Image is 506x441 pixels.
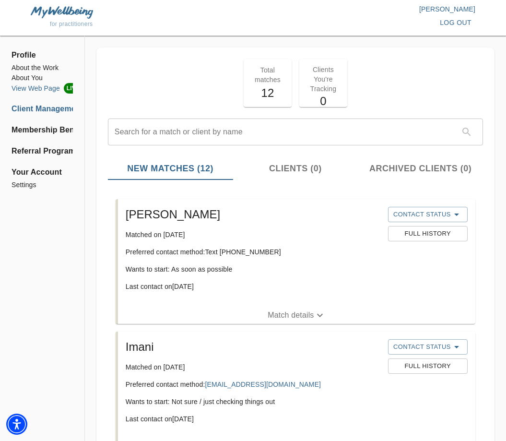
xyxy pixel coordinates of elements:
[31,6,93,18] img: MyWellbeing
[253,4,476,14] p: [PERSON_NAME]
[249,85,286,101] h5: 12
[393,341,463,353] span: Contact Status
[12,124,73,136] a: Membership Benefits
[126,339,380,355] h5: Imani
[126,282,380,291] p: Last contact on [DATE]
[12,103,73,115] a: Client Management
[12,73,73,83] a: About You
[12,83,73,94] a: View Web PageLIVE
[249,65,286,84] p: Total matches
[50,21,93,27] span: for practitioners
[393,361,463,372] span: Full History
[388,226,468,241] button: Full History
[12,145,73,157] a: Referral Program
[126,247,380,257] p: Preferred contact method: Text [PHONE_NUMBER]
[12,83,73,94] li: View Web Page
[126,397,380,406] p: Wants to start: Not sure / just checking things out
[205,381,320,388] a: [EMAIL_ADDRESS][DOMAIN_NAME]
[393,209,463,220] span: Contact Status
[12,49,73,61] span: Profile
[12,180,73,190] a: Settings
[388,358,468,374] button: Full History
[436,14,475,32] button: log out
[393,228,463,239] span: Full History
[126,230,380,239] p: Matched on [DATE]
[239,162,353,175] span: Clients (0)
[388,207,468,222] button: Contact Status
[118,307,475,324] button: Match details
[6,414,27,435] div: Accessibility Menu
[268,310,314,321] p: Match details
[305,94,341,109] h5: 0
[126,414,380,424] p: Last contact on [DATE]
[12,63,73,73] a: About the Work
[126,207,380,222] h5: [PERSON_NAME]
[364,162,477,175] span: Archived Clients (0)
[126,362,380,372] p: Matched on [DATE]
[114,162,227,175] span: New Matches (12)
[126,380,380,389] p: Preferred contact method:
[126,264,380,274] p: Wants to start: As soon as possible
[12,167,73,178] span: Your Account
[440,17,471,29] span: log out
[64,83,82,94] span: LIVE
[388,339,468,355] button: Contact Status
[305,65,341,94] p: Clients You're Tracking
